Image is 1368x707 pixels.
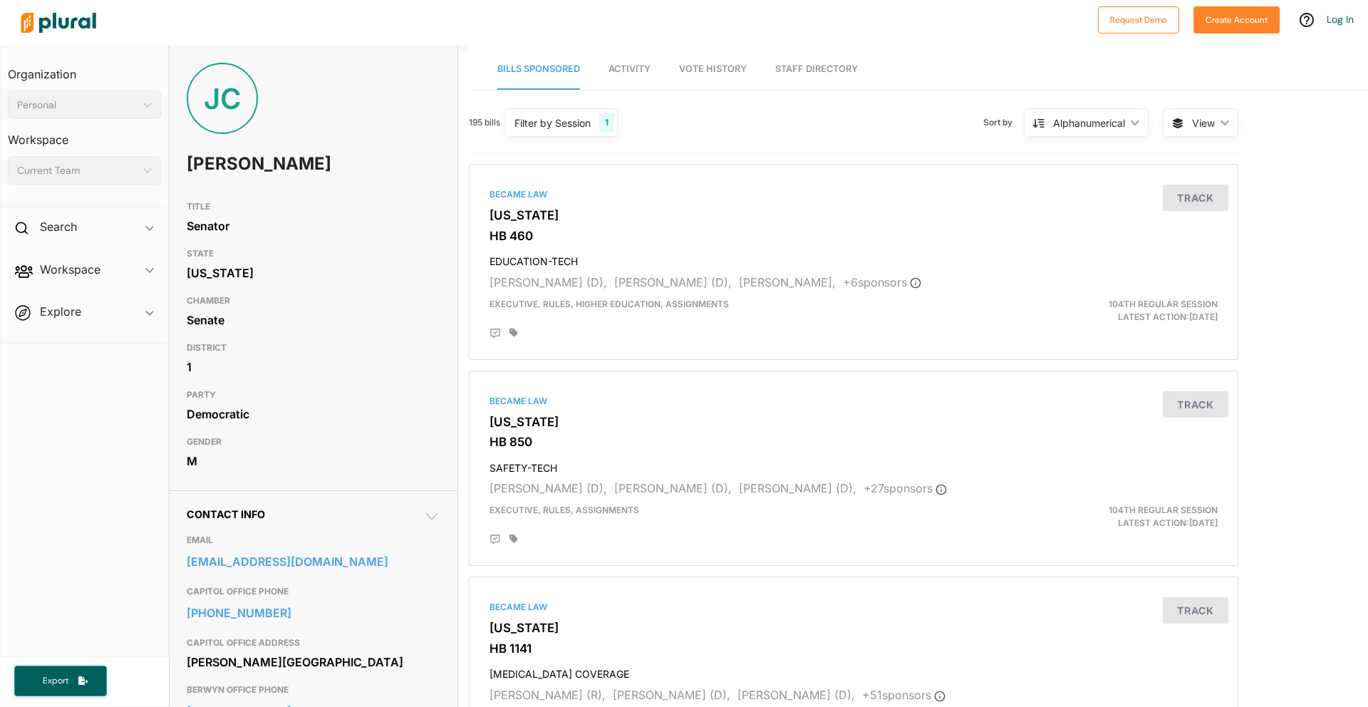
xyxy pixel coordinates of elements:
div: Latest Action: [DATE] [978,298,1228,324]
span: [PERSON_NAME] (D), [737,688,855,702]
span: Sort by [983,116,1024,129]
h3: EMAIL [187,532,440,549]
a: [EMAIL_ADDRESS][DOMAIN_NAME] [187,551,440,572]
div: Add Position Statement [489,534,501,545]
div: Personal [17,98,138,113]
h3: PARTY [187,386,440,403]
a: [PHONE_NUMBER] [187,602,440,624]
div: Add tags [509,328,518,338]
a: Vote History [679,49,747,90]
a: Activity [608,49,651,90]
span: 104th Regular Session [1109,505,1218,515]
span: Executive, Rules, Higher Education, Assignments [489,299,729,309]
div: 1 [599,113,614,132]
h3: BERWYN OFFICE PHONE [187,681,440,698]
span: Activity [608,63,651,74]
div: Alphanumerical [1053,115,1125,130]
div: JC [187,63,258,134]
button: Export [14,666,107,696]
h3: [US_STATE] [489,208,1218,222]
span: Bills Sponsored [497,63,580,74]
span: [PERSON_NAME] (D), [739,481,856,495]
span: Vote History [679,63,747,74]
h2: Search [40,219,77,234]
span: [PERSON_NAME] (D), [614,481,732,495]
h3: [US_STATE] [489,621,1218,635]
span: [PERSON_NAME] (D), [489,481,607,495]
div: Became Law [489,188,1218,201]
h4: EDUCATION-TECH [489,249,1218,268]
div: [US_STATE] [187,262,440,284]
span: [PERSON_NAME] (D), [614,275,732,289]
span: 104th Regular Session [1109,299,1218,309]
a: Log In [1327,13,1354,26]
span: + 27 sponsor s [864,481,947,495]
h3: DISTRICT [187,339,440,356]
a: Request Demo [1098,11,1179,26]
span: Contact Info [187,508,265,520]
span: + 6 sponsor s [843,275,921,289]
span: Export [33,675,78,687]
h3: GENDER [187,433,440,450]
span: + 51 sponsor s [862,688,945,702]
a: Staff Directory [775,49,858,90]
div: Current Team [17,163,138,178]
button: Track [1163,185,1228,211]
div: [PERSON_NAME][GEOGRAPHIC_DATA] [187,651,440,673]
h3: CAPITOL OFFICE ADDRESS [187,634,440,651]
button: Create Account [1193,6,1280,33]
div: Latest Action: [DATE] [978,504,1228,530]
h4: [MEDICAL_DATA] COVERAGE [489,661,1218,681]
h3: [US_STATE] [489,415,1218,429]
span: View [1192,115,1215,130]
h3: CHAMBER [187,292,440,309]
button: Track [1163,597,1228,624]
span: Executive, Rules, Assignments [489,505,639,515]
div: Add tags [509,534,518,544]
h3: Organization [8,53,161,85]
div: Senate [187,309,440,331]
button: Request Demo [1098,6,1179,33]
h4: SAFETY-TECH [489,455,1218,475]
div: Add Position Statement [489,328,501,339]
a: Create Account [1193,11,1280,26]
h3: Workspace [8,119,161,150]
h3: HB 460 [489,229,1218,243]
div: Democratic [187,403,440,425]
div: Became Law [489,601,1218,614]
span: [PERSON_NAME] (R), [489,688,606,702]
a: Bills Sponsored [497,49,580,90]
div: Senator [187,215,440,237]
span: [PERSON_NAME] (D), [613,688,730,702]
span: [PERSON_NAME] (D), [489,275,607,289]
div: M [187,450,440,472]
h3: HB 1141 [489,641,1218,656]
div: Became Law [489,395,1218,408]
div: Filter by Session [514,115,591,130]
div: 1 [187,356,440,378]
h3: STATE [187,245,440,262]
h3: TITLE [187,198,440,215]
span: [PERSON_NAME], [739,275,836,289]
button: Track [1163,391,1228,418]
span: 195 bills [469,116,500,129]
h3: CAPITOL OFFICE PHONE [187,583,440,600]
h1: [PERSON_NAME] [187,143,338,185]
h3: HB 850 [489,435,1218,449]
